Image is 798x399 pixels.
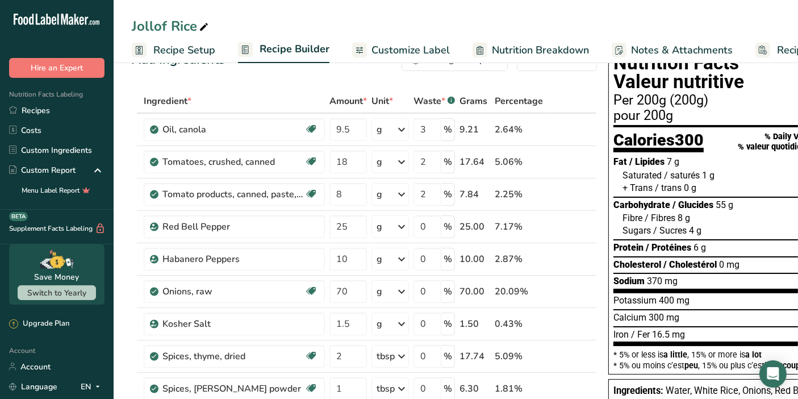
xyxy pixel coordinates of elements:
div: Custom Report [9,164,76,176]
span: Switch to Yearly [27,288,86,298]
div: Waste [413,94,455,108]
div: 6.30 [459,382,490,396]
span: 370 mg [647,276,678,286]
div: 20.09% [495,285,543,298]
span: Sugars [622,225,651,236]
span: 0 mg [719,259,739,270]
div: g [377,220,382,234]
a: Recipe Setup [132,38,215,63]
a: Recipe Builder [238,36,329,64]
span: Unit [371,94,393,108]
div: g [377,155,382,169]
span: / Cholestérol [663,259,717,270]
span: Iron [613,329,629,340]
span: Fibre [622,213,642,223]
span: Cholesterol [613,259,661,270]
div: 25.00 [459,220,490,234]
span: 8 g [678,213,690,223]
span: / saturés [664,170,700,181]
span: Customize Label [371,43,450,58]
button: Hire an Expert [9,58,105,78]
span: 300 mg [649,312,679,323]
div: 5.06% [495,155,543,169]
button: Switch to Yearly [18,285,96,300]
a: Notes & Attachments [612,38,733,63]
span: / Glucides [672,199,713,210]
div: Open Intercom Messenger [759,360,787,388]
a: Customize Label [352,38,450,63]
div: Tomato products, canned, paste, without salt added (Includes foods for USDA's Food Distribution P... [162,188,304,201]
span: Sodium [613,276,645,286]
div: 70.00 [459,285,490,298]
div: Oil, canola [162,123,304,136]
span: Amount [329,94,367,108]
div: Spices, [PERSON_NAME] powder [162,382,304,396]
span: Grams [459,94,487,108]
a: Nutrition Breakdown [473,38,589,63]
span: a little [663,350,687,359]
div: 1.81% [495,382,543,396]
span: 400 mg [659,295,690,306]
a: Language [9,377,57,397]
div: Tomatoes, crushed, canned [162,155,304,169]
div: tbsp [377,350,395,363]
span: 7 g [667,156,679,167]
div: Calories [613,132,704,153]
span: Recipe Builder [260,41,329,57]
div: BETA [9,212,28,221]
span: Percentage [495,94,543,108]
span: Potassium [613,295,657,306]
div: Jollof Rice [132,16,211,36]
div: g [377,252,382,266]
span: / Lipides [629,156,665,167]
span: / Fibres [645,213,675,223]
span: / Fer [631,329,650,340]
div: Habanero Peppers [162,252,304,266]
div: Spices, thyme, dried [162,350,304,363]
div: 17.64 [459,155,490,169]
div: tbsp [377,382,395,396]
div: 9.21 [459,123,490,136]
span: Calcium [613,312,646,323]
div: 0.43% [495,317,543,331]
div: 5.09% [495,350,543,363]
div: 2.87% [495,252,543,266]
div: Upgrade Plan [9,318,69,330]
span: 0 g [684,182,696,193]
div: g [377,188,382,201]
div: 2.25% [495,188,543,201]
span: / trans [655,182,682,193]
span: 4 g [689,225,701,236]
div: g [377,317,382,331]
div: Onions, raw [162,285,304,298]
span: + Trans [622,182,653,193]
span: Recipe Setup [153,43,215,58]
div: EN [81,380,105,393]
span: 6 g [693,242,706,253]
div: g [377,285,382,298]
span: 55 g [716,199,733,210]
span: Fat [613,156,627,167]
span: Saturated [622,170,662,181]
div: Save Money [35,271,80,283]
div: 2.64% [495,123,543,136]
div: 1.50 [459,317,490,331]
div: 7.17% [495,220,543,234]
span: / Sucres [653,225,687,236]
span: Ingredients: [613,385,663,396]
span: 300 [675,130,704,149]
span: 16.5 mg [652,329,685,340]
div: 10.00 [459,252,490,266]
span: 1 g [702,170,715,181]
span: Ingredient [144,94,191,108]
div: g [377,123,382,136]
span: Protein [613,242,644,253]
div: 17.74 [459,350,490,363]
span: Notes & Attachments [631,43,733,58]
div: Kosher Salt [162,317,304,331]
div: 7.84 [459,188,490,201]
span: a lot [745,350,762,359]
span: / Protéines [646,242,691,253]
div: Red Bell Pepper [162,220,304,234]
span: peu [684,361,698,370]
